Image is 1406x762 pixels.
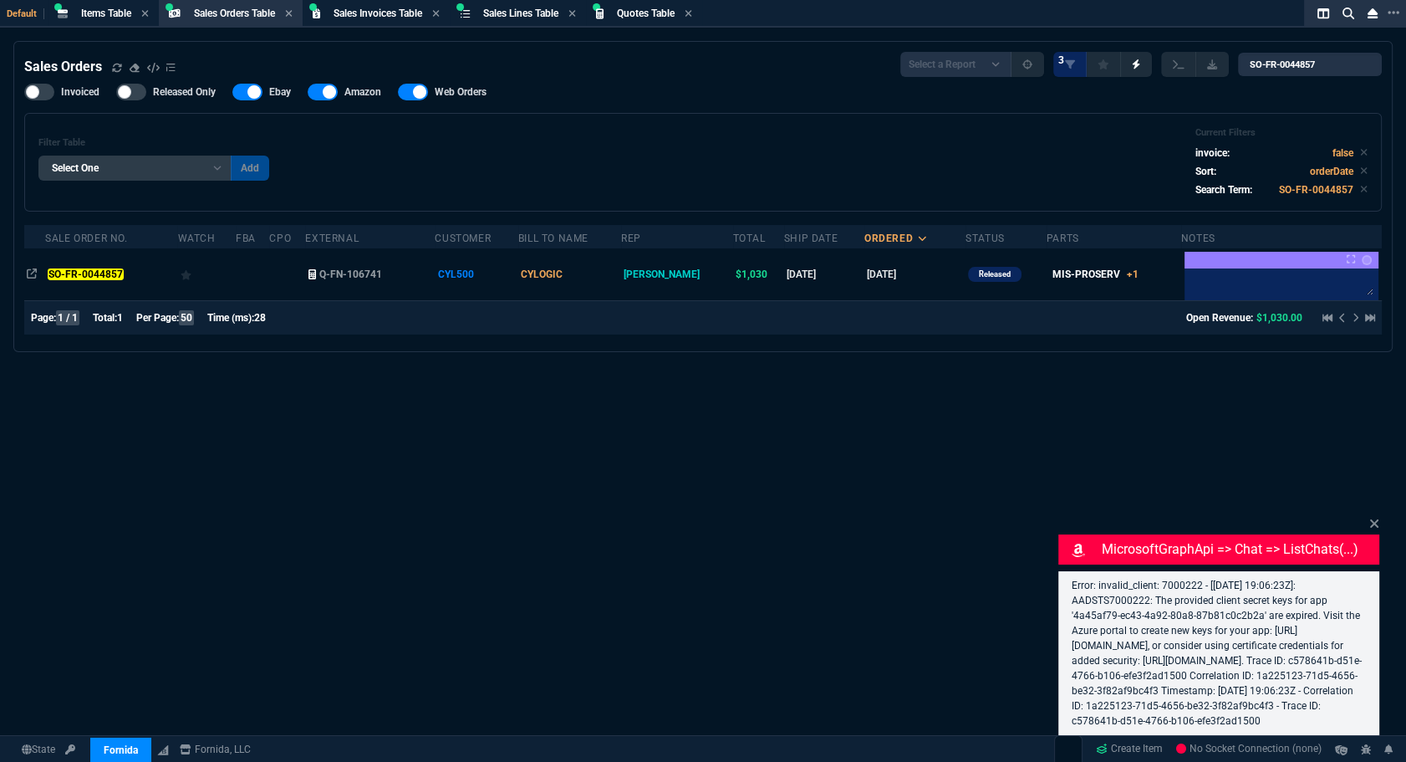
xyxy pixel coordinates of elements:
[305,232,359,245] div: External
[1072,578,1366,729] p: Error: invalid_client: 7000222 - [[DATE] 19:06:23Z]: AADSTS7000222: The provided client secret ke...
[483,8,558,19] span: Sales Lines Table
[177,232,215,245] div: Watch
[236,232,256,245] div: FBA
[1195,182,1252,197] p: Search Term:
[521,268,563,280] span: CYLOGIC
[60,742,80,757] a: API TOKEN
[1186,312,1253,324] span: Open Revenue:
[181,263,233,286] div: Add to Watchlist
[685,8,692,21] nx-icon: Close Tab
[153,85,216,99] span: Released Only
[784,248,864,300] td: [DATE]
[1176,744,1322,755] span: No Socket Connection (none)
[1195,146,1230,161] p: invoice:
[1181,232,1215,245] div: Notes
[207,312,254,324] span: Time (ms):
[1332,147,1353,159] code: false
[1388,5,1399,21] nx-icon: Open New Tab
[1127,268,1139,280] span: +1
[1195,164,1216,179] p: Sort:
[864,248,965,300] td: [DATE]
[1310,166,1353,177] code: orderDate
[269,85,291,99] span: Ebay
[117,312,123,324] span: 1
[784,232,838,245] div: Ship Date
[1279,184,1353,196] code: SO-FR-0044857
[518,232,588,245] div: Bill To Name
[17,742,60,757] a: Global State
[733,248,784,300] td: $1,030
[568,8,576,21] nx-icon: Close Tab
[435,248,517,300] td: CYL500
[1336,3,1361,23] nx-icon: Search
[24,57,102,77] h4: Sales Orders
[269,232,291,245] div: CPO
[1238,53,1382,76] input: Search
[432,8,440,21] nx-icon: Close Tab
[285,8,293,21] nx-icon: Close Tab
[864,232,913,245] div: ordered
[319,268,382,280] span: Q-FN-106741
[141,8,149,21] nx-icon: Close Tab
[56,310,79,325] span: 1 / 1
[1311,3,1336,23] nx-icon: Split Panels
[334,8,422,19] span: Sales Invoices Table
[1052,267,1139,282] div: MIS-PROSERV+1
[344,85,381,99] span: Amazon
[435,85,486,99] span: Web Orders
[621,232,641,245] div: Rep
[136,312,179,324] span: Per Page:
[45,232,127,245] div: Sale Order No.
[61,85,99,99] span: Invoiced
[194,8,275,19] span: Sales Orders Table
[1089,737,1169,762] a: Create Item
[31,312,56,324] span: Page:
[48,268,123,280] mark: SO-FR-0044857
[435,232,491,245] div: Customer
[1361,3,1384,23] nx-icon: Close Workbench
[1256,312,1302,324] span: $1,030.00
[621,248,733,300] td: [PERSON_NAME]
[1047,232,1079,245] div: Parts
[27,268,37,280] nx-icon: Open In Opposite Panel
[1102,540,1376,560] p: MicrosoftGraphApi => chat => listChats(...)
[38,137,269,149] h6: Filter Table
[93,312,117,324] span: Total:
[979,268,1011,281] p: Released
[81,8,131,19] span: Items Table
[965,232,1005,245] div: Status
[733,232,766,245] div: Total
[254,312,266,324] span: 28
[617,8,675,19] span: Quotes Table
[179,310,194,325] span: 50
[1058,54,1064,67] span: 3
[7,8,44,19] span: Default
[1195,127,1368,139] h6: Current Filters
[175,742,256,757] a: msbcCompanyName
